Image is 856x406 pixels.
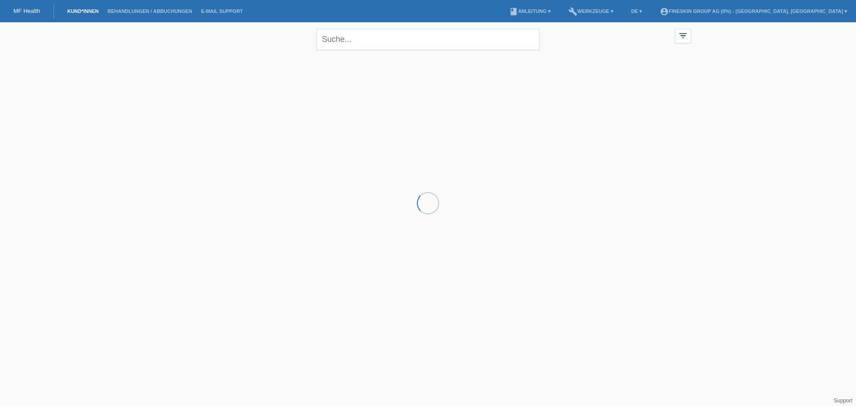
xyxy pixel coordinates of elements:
input: Suche... [317,29,539,50]
a: DE ▾ [627,8,646,14]
a: MF Health [13,8,40,14]
a: buildWerkzeuge ▾ [564,8,618,14]
i: filter_list [678,31,688,41]
i: account_circle [660,7,669,16]
a: E-Mail Support [197,8,247,14]
a: account_circleFineSkin Group AG (0%) - [GEOGRAPHIC_DATA], [GEOGRAPHIC_DATA] ▾ [655,8,852,14]
a: Kund*innen [63,8,103,14]
a: Behandlungen / Abbuchungen [103,8,197,14]
i: build [568,7,577,16]
i: book [509,7,518,16]
a: Support [834,398,852,404]
a: bookAnleitung ▾ [505,8,555,14]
